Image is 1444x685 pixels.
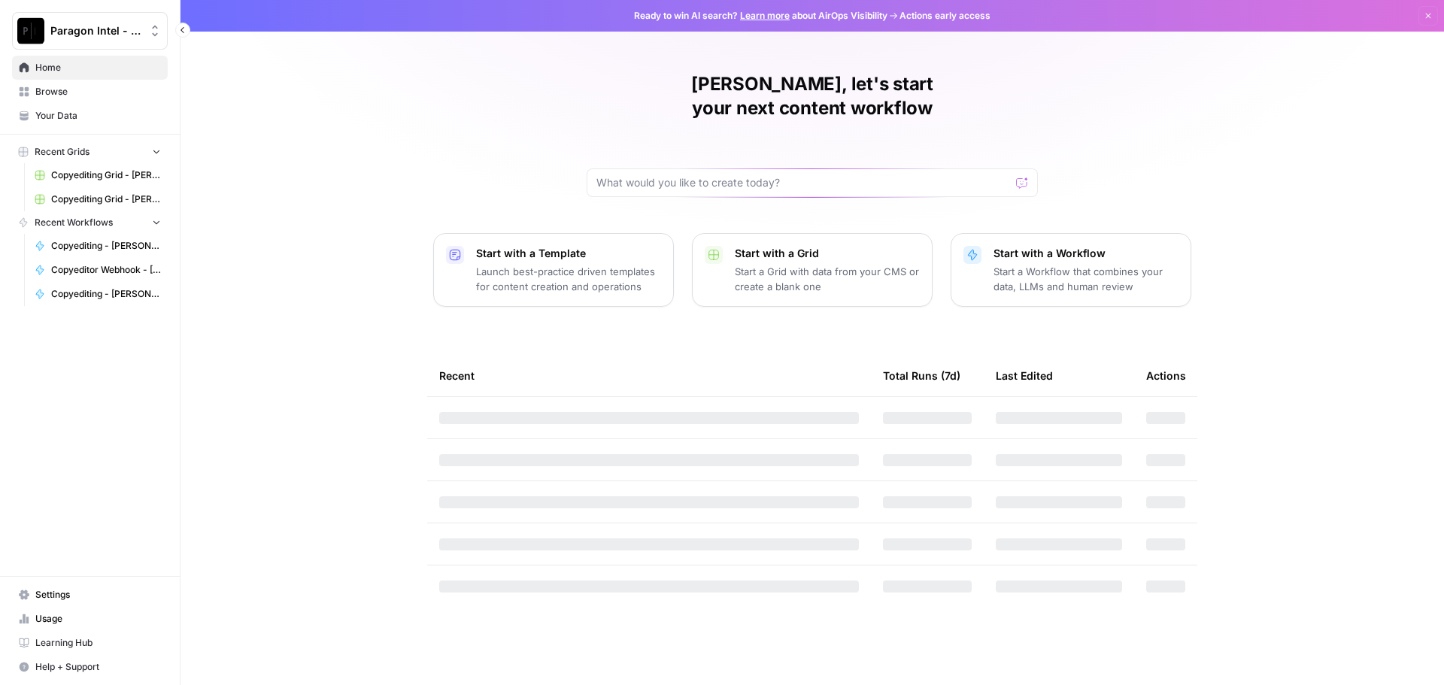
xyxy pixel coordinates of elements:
[35,145,89,159] span: Recent Grids
[35,588,161,602] span: Settings
[35,612,161,626] span: Usage
[634,9,887,23] span: Ready to win AI search? about AirOps Visibility
[12,56,168,80] a: Home
[50,23,141,38] span: Paragon Intel - Copyediting
[996,355,1053,396] div: Last Edited
[12,80,168,104] a: Browse
[476,246,661,261] p: Start with a Template
[476,264,661,294] p: Launch best-practice driven templates for content creation and operations
[12,583,168,607] a: Settings
[51,168,161,182] span: Copyediting Grid - [PERSON_NAME]
[735,246,920,261] p: Start with a Grid
[12,631,168,655] a: Learning Hub
[587,72,1038,120] h1: [PERSON_NAME], let's start your next content workflow
[596,175,1010,190] input: What would you like to create today?
[35,109,161,123] span: Your Data
[12,104,168,128] a: Your Data
[35,660,161,674] span: Help + Support
[35,216,113,229] span: Recent Workflows
[12,211,168,234] button: Recent Workflows
[994,246,1179,261] p: Start with a Workflow
[12,141,168,163] button: Recent Grids
[35,85,161,99] span: Browse
[51,263,161,277] span: Copyeditor Webhook - [PERSON_NAME]
[994,264,1179,294] p: Start a Workflow that combines your data, LLMs and human review
[28,282,168,306] a: Copyediting - [PERSON_NAME]
[28,187,168,211] a: Copyediting Grid - [PERSON_NAME]
[51,192,161,206] span: Copyediting Grid - [PERSON_NAME]
[433,233,674,307] button: Start with a TemplateLaunch best-practice driven templates for content creation and operations
[12,655,168,679] button: Help + Support
[899,9,990,23] span: Actions early access
[28,258,168,282] a: Copyeditor Webhook - [PERSON_NAME]
[439,355,859,396] div: Recent
[35,61,161,74] span: Home
[28,163,168,187] a: Copyediting Grid - [PERSON_NAME]
[28,234,168,258] a: Copyediting - [PERSON_NAME]
[35,636,161,650] span: Learning Hub
[883,355,960,396] div: Total Runs (7d)
[951,233,1191,307] button: Start with a WorkflowStart a Workflow that combines your data, LLMs and human review
[17,17,44,44] img: Paragon Intel - Copyediting Logo
[735,264,920,294] p: Start a Grid with data from your CMS or create a blank one
[51,287,161,301] span: Copyediting - [PERSON_NAME]
[1146,355,1186,396] div: Actions
[12,12,168,50] button: Workspace: Paragon Intel - Copyediting
[740,10,790,21] a: Learn more
[51,239,161,253] span: Copyediting - [PERSON_NAME]
[692,233,933,307] button: Start with a GridStart a Grid with data from your CMS or create a blank one
[12,607,168,631] a: Usage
